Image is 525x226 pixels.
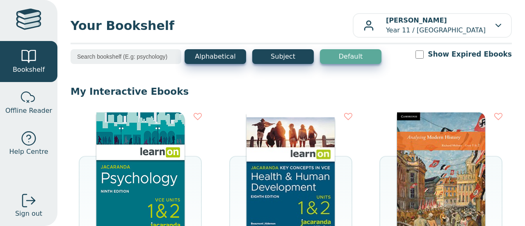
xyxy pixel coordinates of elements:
span: Offline Reader [5,106,52,116]
button: Subject [252,49,314,64]
b: [PERSON_NAME] [386,16,447,24]
button: Alphabetical [185,49,246,64]
button: Default [320,49,381,64]
span: Your Bookshelf [71,16,353,35]
span: Bookshelf [13,65,45,75]
p: Year 11 / [GEOGRAPHIC_DATA] [386,16,486,35]
span: Sign out [15,209,42,219]
p: My Interactive Ebooks [71,85,512,98]
span: Help Centre [9,147,48,157]
label: Show Expired Ebooks [428,49,512,59]
button: [PERSON_NAME]Year 11 / [GEOGRAPHIC_DATA] [353,13,512,38]
input: Search bookshelf (E.g: psychology) [71,49,181,64]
